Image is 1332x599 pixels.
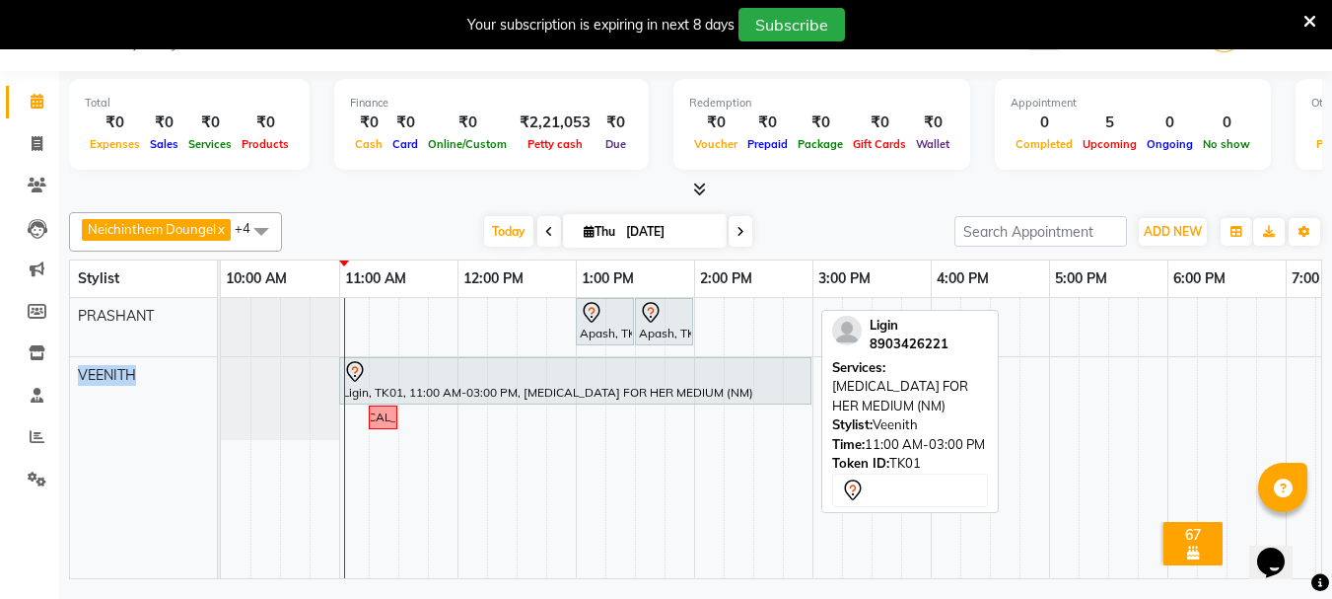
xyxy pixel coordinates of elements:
span: Upcoming [1078,137,1142,151]
span: Services: [832,359,885,375]
span: Token ID: [832,455,889,471]
span: ADD NEW [1144,224,1202,239]
a: 12:00 PM [458,264,528,293]
div: Apash, TK02, 01:00 PM-01:30 PM, CUT FOR HIM ([GEOGRAPHIC_DATA]) [578,301,632,342]
span: Sales [145,137,183,151]
span: Today [484,216,533,247]
div: 0 [1142,112,1198,134]
div: Your subscription is expiring in next 8 days [467,15,735,36]
span: Thu [579,224,620,239]
span: Ongoing [1142,137,1198,151]
span: Voucher [689,137,742,151]
div: TK01 [832,454,988,474]
div: Apash, TK02, 01:30 PM-02:00 PM, [PERSON_NAME] TRIM ([GEOGRAPHIC_DATA]) [637,301,691,342]
a: x [216,221,225,237]
img: profile [832,316,862,345]
button: Subscribe [738,8,845,41]
a: 3:00 PM [813,264,876,293]
span: [MEDICAL_DATA] FOR HER MEDIUM (NM) [832,378,968,413]
div: 8903426221 [870,335,948,354]
div: ₹0 [689,112,742,134]
div: ₹0 [742,112,793,134]
div: Total [85,95,294,112]
span: VEENITH [78,366,136,384]
button: ADD NEW [1139,218,1207,246]
div: ₹0 [145,112,183,134]
span: No show [1198,137,1255,151]
a: 4:00 PM [932,264,994,293]
div: Finance [350,95,633,112]
div: Appointment [1011,95,1255,112]
input: 2025-09-04 [620,217,719,247]
div: 11:00 AM-03:00 PM [832,435,988,455]
span: PRASHANT [78,307,154,325]
span: Card [387,137,423,151]
div: ₹0 [911,112,954,134]
div: ₹0 [183,112,237,134]
div: Veenith [832,415,988,435]
span: Services [183,137,237,151]
input: Search Appointment [954,216,1127,247]
a: 5:00 PM [1050,264,1112,293]
div: ₹0 [85,112,145,134]
div: Redemption [689,95,954,112]
div: ₹0 [387,112,423,134]
span: Online/Custom [423,137,512,151]
div: 0 [1011,112,1078,134]
div: ₹2,21,053 [512,112,598,134]
span: Products [237,137,294,151]
span: Ligin [870,317,898,333]
span: Completed [1011,137,1078,151]
a: 2:00 PM [695,264,757,293]
div: ₹0 [237,112,294,134]
a: 6:00 PM [1168,264,1230,293]
div: ₹0 [423,112,512,134]
span: Prepaid [742,137,793,151]
iframe: chat widget [1249,520,1312,579]
span: Wallet [911,137,954,151]
span: Package [793,137,848,151]
span: Gift Cards [848,137,911,151]
a: 10:00 AM [221,264,292,293]
span: Neichinthem Doungel [88,221,216,237]
span: Cash [350,137,387,151]
span: +4 [235,220,265,236]
a: 1:00 PM [577,264,639,293]
div: ₹0 [793,112,848,134]
div: ₹0 [350,112,387,134]
div: 0 [1198,112,1255,134]
div: 67 [1167,526,1219,544]
div: Ligin, TK01, 11:00 AM-03:00 PM, [MEDICAL_DATA] FOR HER MEDIUM (NM) [341,360,809,402]
span: Time: [832,436,865,452]
div: ₹0 [848,112,911,134]
div: 5 [1078,112,1142,134]
span: Stylist: [832,416,873,432]
span: Stylist [78,269,119,287]
div: ₹0 [598,112,633,134]
a: 11:00 AM [340,264,411,293]
span: Expenses [85,137,145,151]
span: Due [600,137,631,151]
span: Petty cash [523,137,588,151]
div: [MEDICAL_DATA] [335,409,432,426]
